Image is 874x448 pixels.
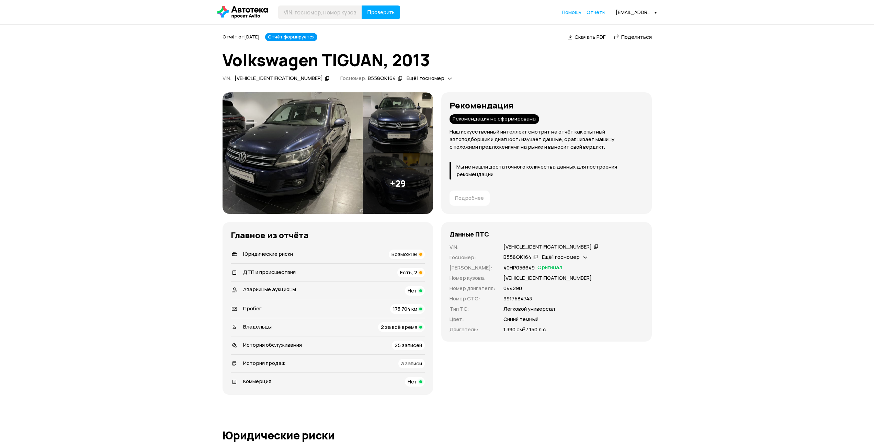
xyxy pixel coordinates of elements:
p: Номер двигателя : [450,285,495,292]
span: Ещё 1 госномер [407,74,444,82]
span: Отчёты [587,9,605,15]
p: Тип ТС : [450,305,495,313]
span: Оригинал [537,264,562,272]
span: Нет [408,378,417,385]
p: Наш искусственный интеллект смотрит на отчёт как опытный автоподборщик и диагност: изучает данные... [450,128,644,151]
div: Рекомендация не сформирована [450,114,539,124]
p: 1 390 см³ / 150 л.с. [503,326,547,333]
h1: Юридические риски [223,429,652,441]
span: Нет [408,287,417,294]
p: 9917584743 [503,295,532,302]
span: История обслуживания [243,341,302,348]
a: Поделиться [614,33,652,41]
h3: Рекомендация [450,101,644,110]
span: Владельцы [243,323,272,330]
div: В558ОК164 [368,75,396,82]
input: VIN, госномер, номер кузова [278,5,362,19]
span: 3 записи [401,360,422,367]
p: [PERSON_NAME] : [450,264,495,272]
span: Аварийные аукционы [243,286,296,293]
div: [EMAIL_ADDRESS][DOMAIN_NAME] [616,9,657,15]
button: Проверить [362,5,400,19]
span: VIN : [223,74,232,82]
span: История продаж [243,359,285,367]
div: Отчёт формируется [265,33,317,41]
span: Юридические риски [243,250,293,257]
span: Поделиться [621,33,652,41]
h1: Volkswagen TIGUAN, 2013 [223,51,652,69]
span: Проверить [367,10,395,15]
span: 2 за всё время [381,323,417,331]
h3: Главное из отчёта [231,230,425,240]
p: Мы не нашли достаточного количества данных для построения рекомендаций [456,163,644,178]
p: 044290 [503,285,522,292]
p: Номер СТС : [450,295,495,302]
span: Госномер: [340,74,367,82]
p: Двигатель : [450,326,495,333]
a: Скачать PDF [568,33,605,41]
span: Ещё 1 госномер [542,253,580,261]
span: ДТП и происшествия [243,268,296,276]
a: Помощь [562,9,581,16]
a: Отчёты [587,9,605,16]
span: Возможны [391,251,417,258]
p: Синий темный [503,315,538,323]
p: Госномер : [450,254,495,261]
span: Есть, 2 [400,269,417,276]
span: 25 записей [395,342,422,349]
span: Пробег [243,305,262,312]
div: [VEHICLE_IDENTIFICATION_NUMBER] [235,75,323,82]
p: Легковой универсал [503,305,555,313]
div: В558ОК164 [503,254,531,261]
span: Коммерция [243,378,271,385]
p: [VEHICLE_IDENTIFICATION_NUMBER] [503,274,592,282]
p: 40НР056649 [503,264,535,272]
p: Номер кузова : [450,274,495,282]
h4: Данные ПТС [450,230,489,238]
p: Цвет : [450,315,495,323]
span: 173 704 км [393,305,417,312]
div: [VEHICLE_IDENTIFICATION_NUMBER] [503,243,592,251]
span: Отчёт от [DATE] [223,34,260,40]
span: Скачать PDF [575,33,605,41]
p: VIN : [450,243,495,251]
span: Помощь [562,9,581,15]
